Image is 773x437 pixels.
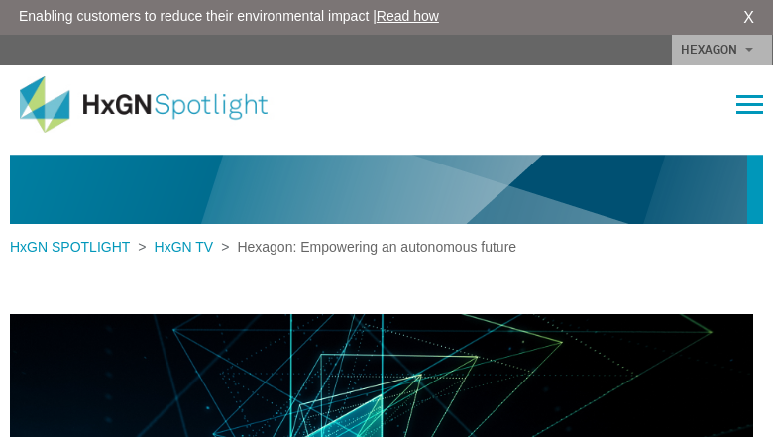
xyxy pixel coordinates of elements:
[377,8,439,24] a: Read how
[10,237,516,258] div: > >
[147,239,222,255] a: HxGN TV
[20,76,297,134] img: HxGN Spotlight
[19,6,439,27] span: Enabling customers to reduce their environmental impact |
[229,239,516,255] span: Hexagon: Empowering an autonomous future
[743,6,754,30] a: X
[10,239,138,255] a: HxGN SPOTLIGHT
[672,35,772,65] a: HEXAGON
